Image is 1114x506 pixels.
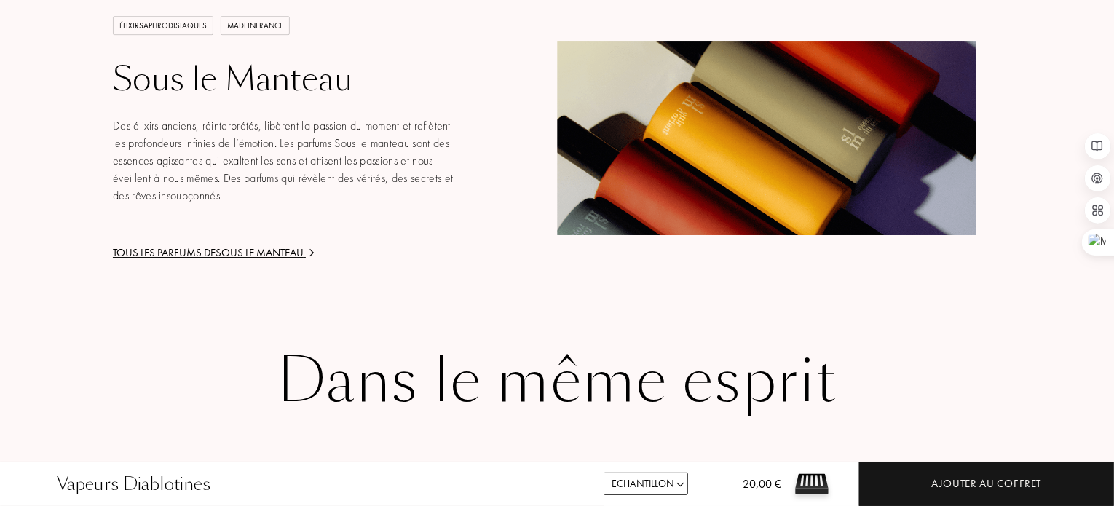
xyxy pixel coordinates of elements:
img: Sous le Manteau banner [557,41,976,235]
div: ÉLIXIRSAPHRODISIAQUES [113,16,213,36]
img: sample box sommelier du parfum [790,462,834,506]
div: Tous les parfums de Sous le Manteau [113,245,462,261]
div: Vapeurs Diablotines [57,471,210,497]
div: Dans le même esprit [66,348,1048,415]
a: Tous les parfums deSous le Manteau [113,245,462,261]
a: Sous le Manteau [113,60,462,99]
div: MADEINFRANCE [221,16,290,36]
div: Ajouter au coffret [932,475,1042,492]
div: 20,00 € [719,475,781,506]
img: arrow.png [675,479,686,490]
img: arrow.png [306,247,317,258]
div: Des élixirs anciens, réinterprétés, libèrent la passion du moment et reflètent les profondeurs in... [113,117,462,205]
